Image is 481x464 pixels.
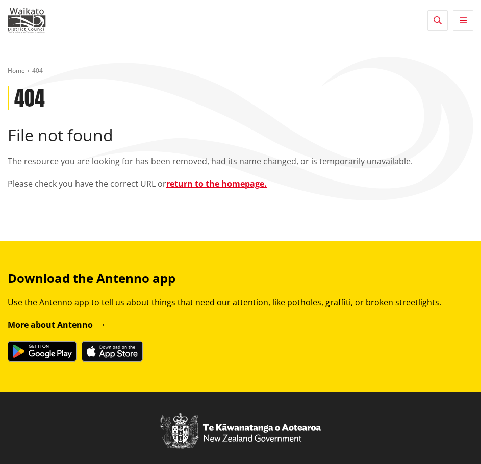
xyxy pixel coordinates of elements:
a: return to the homepage. [166,178,267,189]
img: Get it on Google Play [8,341,77,362]
h2: File not found [8,125,473,145]
a: New Zealand Government [160,435,321,445]
a: More about Antenno [8,319,106,330]
img: Waikato District Council - Te Kaunihera aa Takiwaa o Waikato [8,8,46,33]
h3: Download the Antenno app [8,271,473,286]
span: 404 [32,66,43,75]
img: Download on the App Store [82,341,143,362]
h1: 404 [14,86,45,110]
nav: breadcrumb [8,67,473,75]
p: Use the Antenno app to tell us about things that need our attention, like potholes, graffiti, or ... [8,296,473,308]
p: Please check you have the correct URL or [8,177,473,190]
img: New Zealand Government [160,413,321,449]
p: The resource you are looking for has been removed, had its name changed, or is temporarily unavai... [8,155,473,167]
a: Home [8,66,25,75]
